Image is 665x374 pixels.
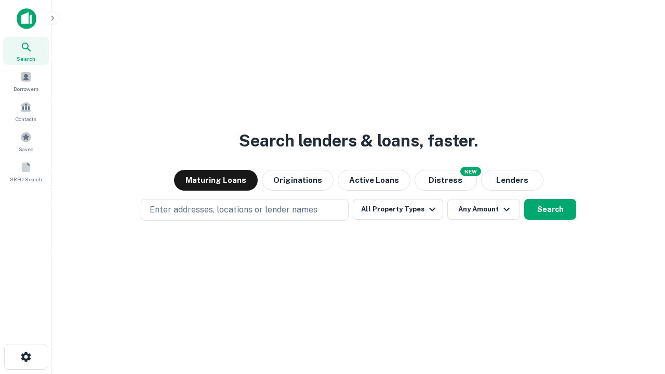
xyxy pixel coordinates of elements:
[460,167,481,176] div: NEW
[3,37,49,65] a: Search
[17,8,36,29] img: capitalize-icon.png
[481,170,543,191] button: Lenders
[415,170,477,191] button: Search distressed loans with lien and other non-mortgage details.
[174,170,258,191] button: Maturing Loans
[353,199,443,220] button: All Property Types
[338,170,410,191] button: Active Loans
[447,199,520,220] button: Any Amount
[3,67,49,95] a: Borrowers
[262,170,334,191] button: Originations
[19,145,34,153] span: Saved
[524,199,576,220] button: Search
[10,175,42,183] span: SREO Search
[150,204,317,216] p: Enter addresses, locations or lender names
[16,115,36,123] span: Contacts
[141,199,349,221] button: Enter addresses, locations or lender names
[14,85,38,93] span: Borrowers
[3,127,49,155] a: Saved
[239,128,478,153] h3: Search lenders & loans, faster.
[17,55,35,63] span: Search
[3,157,49,185] a: SREO Search
[3,97,49,125] a: Contacts
[613,291,665,341] iframe: Chat Widget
